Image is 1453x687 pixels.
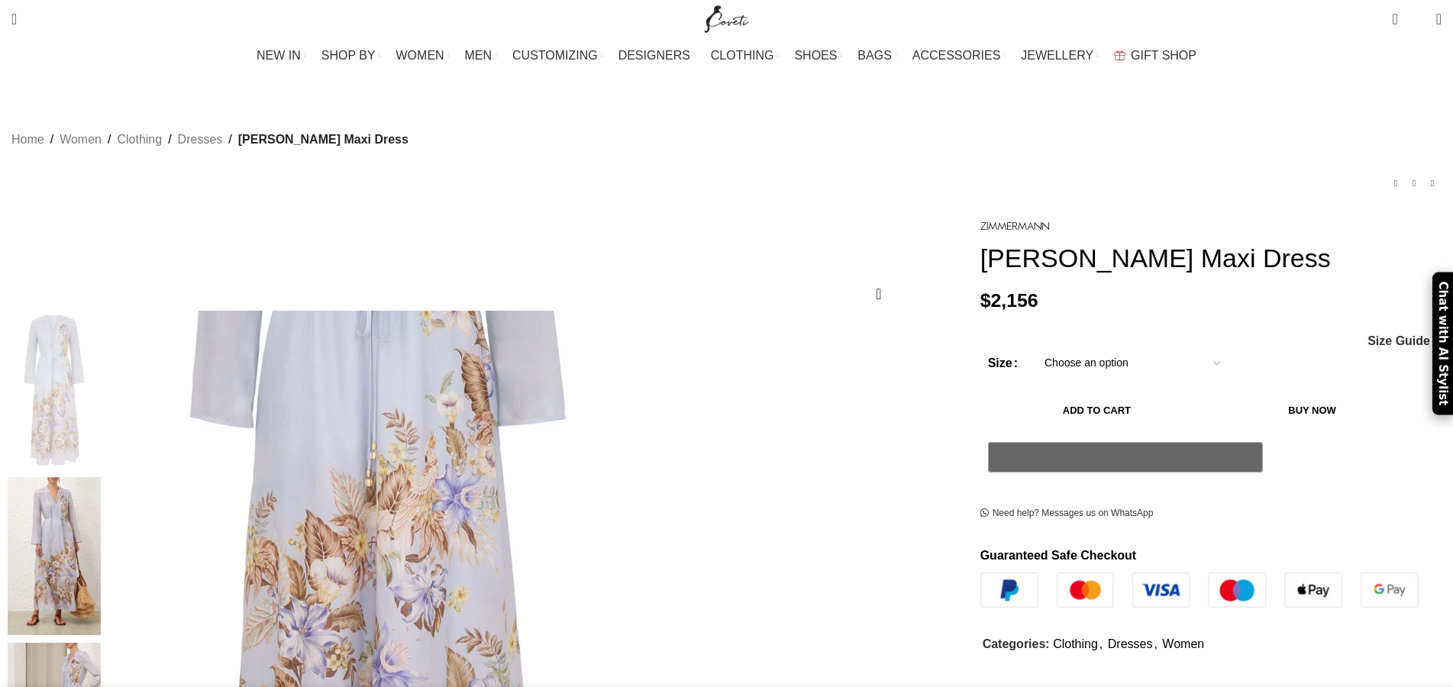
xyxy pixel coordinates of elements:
button: Buy now [1213,395,1411,427]
a: Previous product [1387,174,1405,192]
span: CLOTHING [711,48,774,63]
a: SHOES [794,40,842,71]
a: Women [1162,637,1204,650]
span: ACCESSORIES [912,48,1001,63]
span: 0 [1413,15,1424,27]
label: Size [988,353,1018,373]
span: GIFT SHOP [1131,48,1196,63]
a: Size Guide [1367,335,1430,347]
span: Categories: [983,637,1050,650]
a: Next product [1423,174,1442,192]
a: JEWELLERY [1021,40,1099,71]
span: [PERSON_NAME] Maxi Dress [238,130,408,150]
span: JEWELLERY [1021,48,1093,63]
span: $ [980,290,991,311]
a: Site logo [701,11,752,24]
a: Clothing [1053,637,1098,650]
span: , [1099,634,1103,654]
a: WOMEN [396,40,450,71]
a: Dresses [178,130,223,150]
span: NEW IN [257,48,301,63]
div: My Wishlist [1409,4,1425,34]
span: BAGS [857,48,891,63]
a: Need help? Messages us on WhatsApp [980,508,1154,520]
span: , [1154,634,1157,654]
a: GIFT SHOP [1114,40,1196,71]
a: MEN [465,40,497,71]
img: GiftBag [1114,50,1125,60]
a: Clothing [117,130,162,150]
h1: [PERSON_NAME] Maxi Dress [980,243,1442,274]
span: DESIGNERS [618,48,690,63]
a: CUSTOMIZING [512,40,603,71]
span: MEN [465,48,492,63]
div: Main navigation [4,40,1449,71]
span: SHOES [794,48,837,63]
a: SHOP BY [321,40,381,71]
img: Zimmermann [980,222,1049,231]
img: Zimmermann dresses [8,477,101,635]
bdi: 2,156 [980,290,1038,311]
a: CLOTHING [711,40,780,71]
span: 0 [1393,8,1405,19]
a: NEW IN [257,40,306,71]
a: ACCESSORIES [912,40,1006,71]
a: Home [11,130,44,150]
a: DESIGNERS [618,40,696,71]
a: Search [4,4,24,34]
strong: Guaranteed Safe Checkout [980,549,1137,562]
a: Dresses [1108,637,1153,650]
span: WOMEN [396,48,444,63]
nav: Breadcrumb [11,130,408,150]
a: 0 [1384,4,1405,34]
span: CUSTOMIZING [512,48,598,63]
a: BAGS [857,40,896,71]
span: SHOP BY [321,48,376,63]
img: Zimmermann dress [8,311,101,469]
a: Women [60,130,102,150]
button: Pay with GPay [988,442,1263,473]
img: guaranteed-safe-checkout-bordered.j [980,572,1419,608]
button: Add to cart [988,395,1206,427]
